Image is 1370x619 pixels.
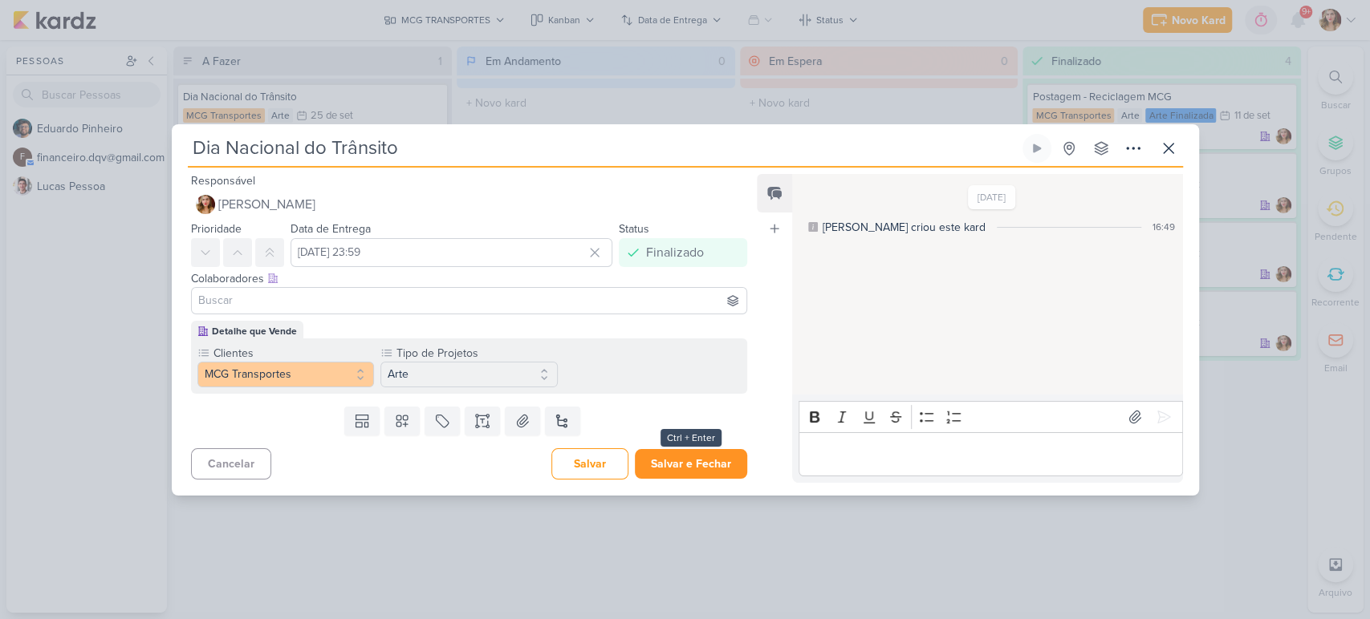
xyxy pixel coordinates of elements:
span: [PERSON_NAME] [218,195,315,214]
label: Prioridade [191,222,242,236]
input: Kard Sem Título [188,134,1019,163]
button: Cancelar [191,448,271,479]
button: Arte [380,362,558,387]
button: MCG Transportes [197,362,375,387]
div: Editor toolbar [799,401,1182,432]
div: Ctrl + Enter [661,429,722,447]
div: Editor editing area: main [799,432,1182,476]
div: Ligar relógio [1031,142,1043,155]
div: 16:49 [1153,220,1175,234]
img: Thaís Leite [196,195,215,214]
div: Finalizado [646,243,704,262]
button: Salvar e Fechar [635,449,747,479]
div: Colaboradores [191,270,748,287]
input: Select a date [291,238,613,267]
input: Buscar [195,291,744,310]
label: Tipo de Projetos [395,345,558,362]
label: Responsável [191,174,255,188]
label: Data de Entrega [291,222,371,236]
button: [PERSON_NAME] [191,190,748,219]
button: Finalizado [619,238,747,267]
div: [PERSON_NAME] criou este kard [823,219,986,236]
div: Detalhe que Vende [212,324,297,338]
button: Salvar [551,448,628,479]
label: Status [619,222,649,236]
label: Clientes [212,345,375,362]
